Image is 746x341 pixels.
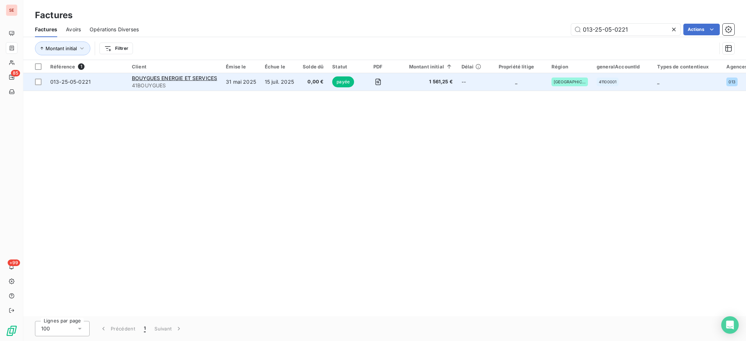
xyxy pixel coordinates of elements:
[95,321,140,336] button: Précédent
[303,78,323,86] span: 0,00 €
[150,321,187,336] button: Suivant
[132,75,217,81] span: BOUYGUES ENERGIE ET SERVICES
[457,73,486,91] td: --
[554,80,586,84] span: [GEOGRAPHIC_DATA]
[50,64,75,70] span: Référence
[400,64,453,70] div: Montant initial
[66,26,81,33] span: Avoirs
[657,79,659,85] span: _
[599,80,616,84] span: 41100001
[551,64,588,70] div: Région
[260,73,298,91] td: 15 juil. 2025
[721,316,739,334] div: Open Intercom Messenger
[140,321,150,336] button: 1
[729,80,735,84] span: 013
[221,73,260,91] td: 31 mai 2025
[11,70,20,76] span: 85
[571,24,680,35] input: Rechercher
[226,64,256,70] div: Émise le
[35,9,72,22] h3: Factures
[462,64,481,70] div: Délai
[99,43,133,54] button: Filtrer
[683,24,720,35] button: Actions
[303,64,323,70] div: Solde dû
[50,79,91,85] span: 013-25-05-0221
[265,64,294,70] div: Échue le
[490,64,543,70] div: Propriété litige
[365,64,391,70] div: PDF
[144,325,146,332] span: 1
[78,63,85,70] span: 1
[657,64,718,70] div: Types de contentieux
[332,76,354,87] span: payée
[35,41,90,55] button: Montant initial
[132,82,217,89] span: 41BOUYGUES
[46,45,77,51] span: Montant initial
[35,26,57,33] span: Factures
[90,26,139,33] span: Opérations Diverses
[597,64,648,70] div: generalAccountId
[132,64,217,70] div: Client
[6,325,17,337] img: Logo LeanPay
[515,79,517,85] span: _
[332,64,356,70] div: Statut
[8,259,20,266] span: +99
[41,325,50,332] span: 100
[400,78,453,86] span: 1 561,25 €
[6,4,17,16] div: SE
